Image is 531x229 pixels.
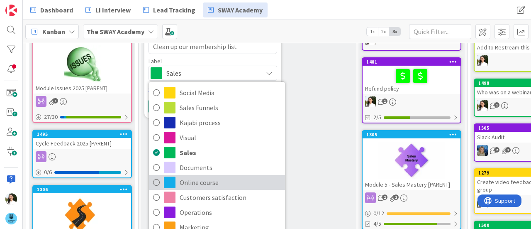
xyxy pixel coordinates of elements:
a: 1495Cycle Feedback 2025 [PARENT]0/6 [32,130,132,178]
span: Sales [166,67,258,79]
div: 0/6 [33,167,131,177]
div: 1481 [363,58,460,66]
div: 27/30 [33,112,131,122]
div: Module Issues 2025 [PARENT] [33,83,131,94]
span: Kajabi process [180,116,281,129]
div: 1495 [33,131,131,138]
input: Quick Filter... [409,24,471,39]
a: Module Issues 2025 [PARENT]27/30 [32,34,132,123]
span: 1 [382,98,387,104]
a: LI Interview [80,2,136,17]
div: 1305 [363,131,460,138]
span: 1 [393,195,399,200]
img: AK [5,193,17,205]
a: Dashboard [25,2,78,17]
div: Refund policy [363,66,460,94]
div: 1305 [366,132,460,138]
img: AK [477,55,488,66]
b: The SWAY Academy [87,27,144,36]
div: 1306 [33,186,131,193]
span: 2 [494,147,499,153]
a: Operations [149,205,285,220]
span: 3x [389,27,400,36]
div: 1495Cycle Feedback 2025 [PARENT] [33,131,131,149]
span: Online course [180,176,281,189]
img: Visit kanbanzone.com [5,5,17,16]
div: AK [363,96,460,107]
div: Cycle Feedback 2025 [PARENT] [33,138,131,149]
span: Sales [180,146,281,159]
span: 4/5 [373,219,381,228]
a: 1481Refund policyAK2/5 [362,57,461,123]
a: Lead Tracking [138,2,200,17]
div: 1306 [37,187,131,192]
span: Operations [180,206,281,219]
span: Social Media [180,86,281,99]
a: Documents [149,160,285,175]
span: Kanban [42,27,65,37]
img: MA [477,145,488,156]
div: Module Issues 2025 [PARENT] [33,34,131,94]
span: 2 [505,147,511,153]
div: 1481 [366,59,460,65]
img: AK [477,100,488,111]
span: 0 / 6 [44,168,52,177]
img: AK [365,96,376,107]
span: 1 [494,102,499,108]
div: 1481Refund policy [363,58,460,94]
span: 1 [53,98,58,103]
a: Sales Funnels [149,100,285,115]
span: Lead Tracking [153,5,195,15]
span: Dashboard [40,5,73,15]
span: Visual [180,131,281,144]
img: avatar [5,213,17,224]
div: 1495 [37,131,131,137]
span: 27 / 30 [44,113,58,121]
div: 0/12 [363,208,460,219]
a: Kajabi process [149,115,285,130]
img: AK [477,197,488,208]
a: Online course [149,175,285,190]
span: SWAY Academy [218,5,263,15]
span: 2x [378,27,389,36]
span: Sales Funnels [180,101,281,114]
span: Label [149,58,162,64]
div: 1305Module 5 - Sales Mastery [PARENT] [363,131,460,190]
textarea: Clean up our membership list [149,39,277,54]
span: LI Interview [95,5,131,15]
a: Customers satisfaction [149,190,285,205]
a: Sales [149,145,285,160]
a: Social Media [149,85,285,100]
div: Module 5 - Sales Mastery [PARENT] [363,179,460,190]
span: 2 [382,195,387,200]
span: 2/5 [373,113,381,122]
span: 1x [367,27,378,36]
a: SWAY Academy [203,2,268,17]
span: 0 / 12 [373,209,384,218]
a: Visual [149,130,285,145]
span: Support [17,1,38,11]
span: Customers satisfaction [180,191,281,204]
span: Documents [180,161,281,174]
